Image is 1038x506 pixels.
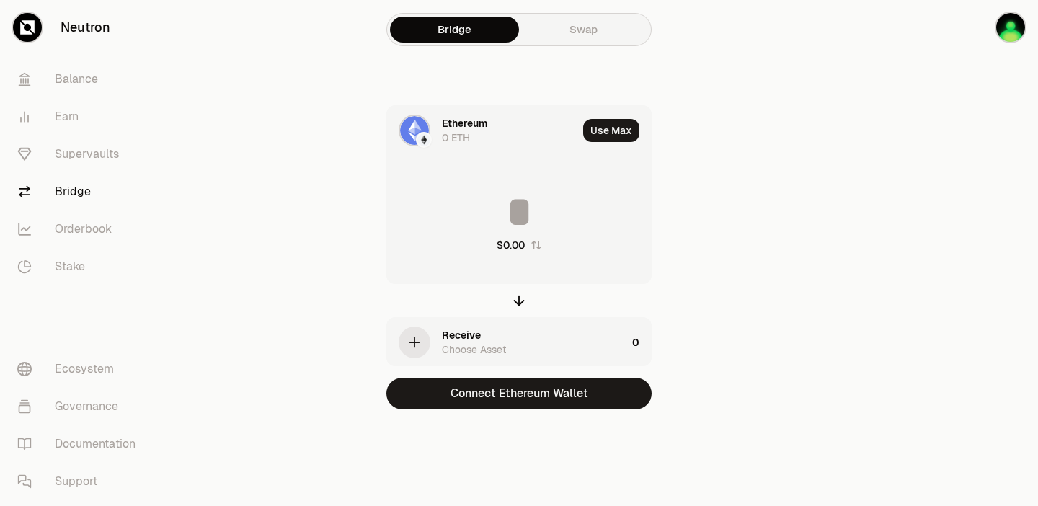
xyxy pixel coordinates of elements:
[583,119,639,142] button: Use Max
[497,238,542,252] button: $0.00
[6,425,156,463] a: Documentation
[6,98,156,136] a: Earn
[6,136,156,173] a: Supervaults
[387,318,626,367] div: ReceiveChoose Asset
[417,133,430,146] img: Ethereum Logo
[6,388,156,425] a: Governance
[390,17,519,43] a: Bridge
[442,342,506,357] div: Choose Asset
[996,13,1025,42] img: Sholnak
[632,318,651,367] div: 0
[6,61,156,98] a: Balance
[442,328,481,342] div: Receive
[387,106,577,155] div: ETH LogoEthereum LogoEthereum0 ETH
[6,210,156,248] a: Orderbook
[442,130,470,145] div: 0 ETH
[6,463,156,500] a: Support
[519,17,648,43] a: Swap
[386,378,652,409] button: Connect Ethereum Wallet
[6,248,156,285] a: Stake
[400,116,429,145] img: ETH Logo
[6,173,156,210] a: Bridge
[387,318,651,367] button: ReceiveChoose Asset0
[442,116,487,130] div: Ethereum
[497,238,525,252] div: $0.00
[6,350,156,388] a: Ecosystem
